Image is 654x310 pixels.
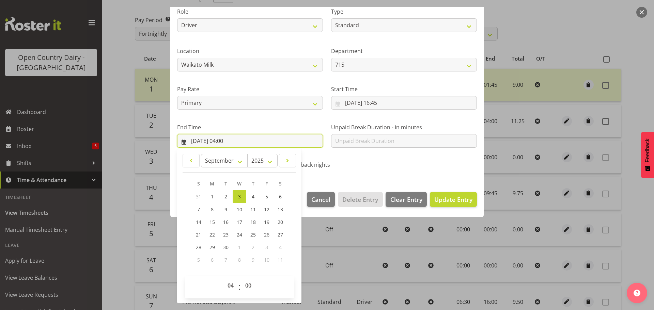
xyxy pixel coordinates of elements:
[278,219,283,225] span: 20
[238,244,241,250] span: 1
[224,180,227,187] span: T
[434,195,472,203] span: Update Entry
[260,190,274,203] a: 5
[219,241,233,254] a: 30
[331,96,477,110] input: Click to select...
[192,216,205,228] a: 14
[197,257,200,263] span: 5
[279,193,282,200] span: 6
[237,219,242,225] span: 17
[311,195,330,204] span: Cancel
[279,244,282,250] span: 4
[265,180,268,187] span: F
[634,290,640,296] img: help-xxl-2.png
[260,216,274,228] a: 19
[233,203,246,216] a: 10
[252,257,254,263] span: 9
[386,192,426,207] button: Clear Entry
[246,216,260,228] a: 18
[237,180,242,187] span: W
[338,192,383,207] button: Delete Entry
[223,219,229,225] span: 16
[209,231,215,238] span: 22
[246,203,260,216] a: 11
[192,228,205,241] a: 21
[641,132,654,178] button: Feedback - Show survey
[196,231,201,238] span: 21
[279,180,282,187] span: S
[197,206,200,213] span: 7
[238,193,241,200] span: 3
[278,206,283,213] span: 13
[286,161,330,168] span: Call back nights
[250,206,256,213] span: 11
[250,219,256,225] span: 18
[209,244,215,250] span: 29
[211,257,214,263] span: 6
[307,192,335,207] button: Cancel
[644,138,651,162] span: Feedback
[390,195,422,204] span: Clear Entry
[265,244,268,250] span: 3
[264,231,269,238] span: 26
[224,206,227,213] span: 9
[278,257,283,263] span: 11
[237,206,242,213] span: 10
[331,47,477,55] label: Department
[197,180,200,187] span: S
[264,257,269,263] span: 10
[223,231,229,238] span: 23
[246,228,260,241] a: 25
[205,216,219,228] a: 15
[252,244,254,250] span: 2
[196,193,201,200] span: 31
[219,203,233,216] a: 9
[246,190,260,203] a: 4
[260,203,274,216] a: 12
[205,190,219,203] a: 1
[430,192,477,207] button: Update Entry
[211,206,214,213] span: 8
[342,195,378,204] span: Delete Entry
[264,206,269,213] span: 12
[274,228,287,241] a: 27
[211,193,214,200] span: 1
[205,241,219,254] a: 29
[237,231,242,238] span: 24
[219,190,233,203] a: 2
[274,190,287,203] a: 6
[331,134,477,148] input: Unpaid Break Duration
[224,193,227,200] span: 2
[331,123,477,131] label: Unpaid Break Duration - in minutes
[331,85,477,93] label: Start Time
[177,123,323,131] label: End Time
[260,228,274,241] a: 26
[233,190,246,203] a: 3
[233,216,246,228] a: 17
[274,203,287,216] a: 13
[209,219,215,225] span: 15
[252,193,254,200] span: 4
[274,216,287,228] a: 20
[233,228,246,241] a: 24
[205,203,219,216] a: 8
[278,231,283,238] span: 27
[252,180,254,187] span: T
[219,216,233,228] a: 16
[331,7,477,16] label: Type
[264,219,269,225] span: 19
[192,203,205,216] a: 7
[196,219,201,225] span: 14
[219,228,233,241] a: 23
[192,241,205,254] a: 28
[238,279,240,296] span: :
[224,257,227,263] span: 7
[250,231,256,238] span: 25
[177,85,323,93] label: Pay Rate
[177,47,323,55] label: Location
[210,180,214,187] span: M
[177,134,323,148] input: Click to select...
[177,7,323,16] label: Role
[238,257,241,263] span: 8
[223,244,229,250] span: 30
